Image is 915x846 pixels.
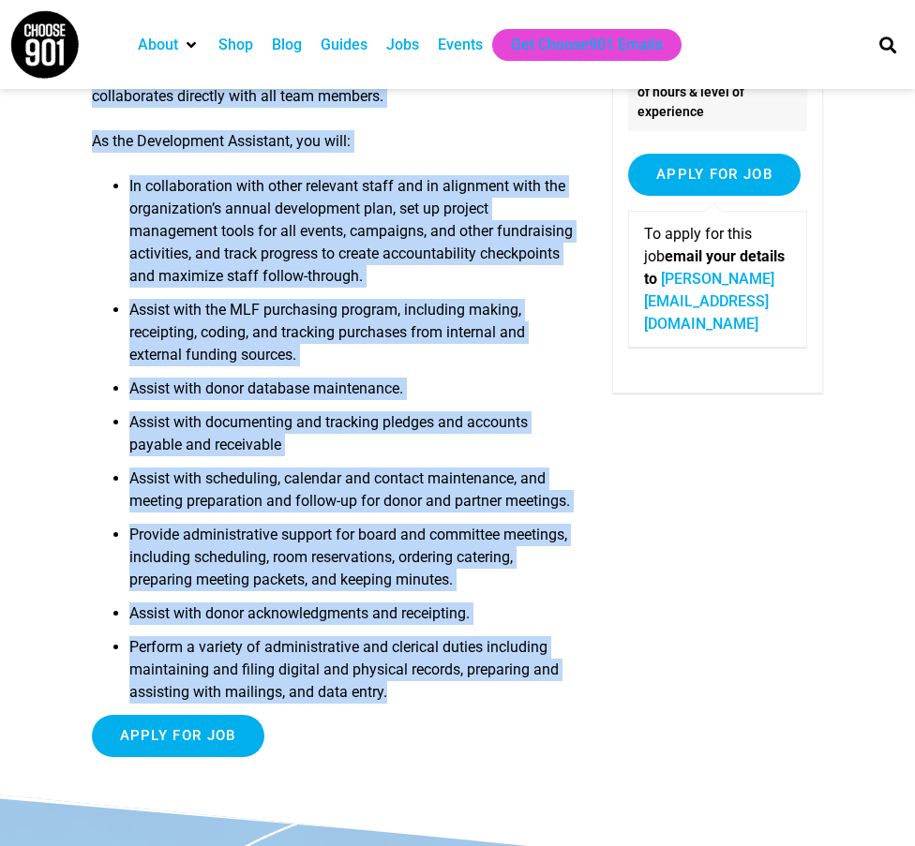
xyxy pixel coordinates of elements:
[644,270,774,333] a: [PERSON_NAME][EMAIL_ADDRESS][DOMAIN_NAME]
[386,34,419,56] a: Jobs
[128,29,854,61] nav: Main nav
[92,130,576,153] p: As the Development Assistant, you will:
[644,247,785,288] strong: email your details to
[138,34,178,56] a: About
[129,636,576,715] li: Perform a variety of administrative and clerical duties including maintaining and filing digital ...
[129,378,576,411] li: Assist with donor database maintenance.
[129,411,576,468] li: Assist with documenting and tracking pledges and accounts payable and receivable
[628,154,801,196] input: Apply for job
[218,34,253,56] a: Shop
[272,34,302,56] a: Blog
[129,602,576,636] li: Assist with donor acknowledgments and receipting.
[92,715,264,757] input: Apply for job
[129,524,576,602] li: Provide administrative support for board and committee meetings, including scheduling, room reser...
[129,299,576,378] li: Assist with the MLF purchasing program, including making, receipting, coding, and tracking purcha...
[128,29,209,61] div: About
[438,34,483,56] a: Events
[644,223,791,335] p: To apply for this job
[511,34,663,56] a: Get Choose901 Emails
[873,29,904,60] div: Search
[129,175,576,299] li: In collaboration with other relevant staff and in alignment with the organization’s annual develo...
[321,34,367,56] a: Guides
[129,468,576,524] li: Assist with scheduling, calendar and contact maintenance, and meeting preparation and follow-up f...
